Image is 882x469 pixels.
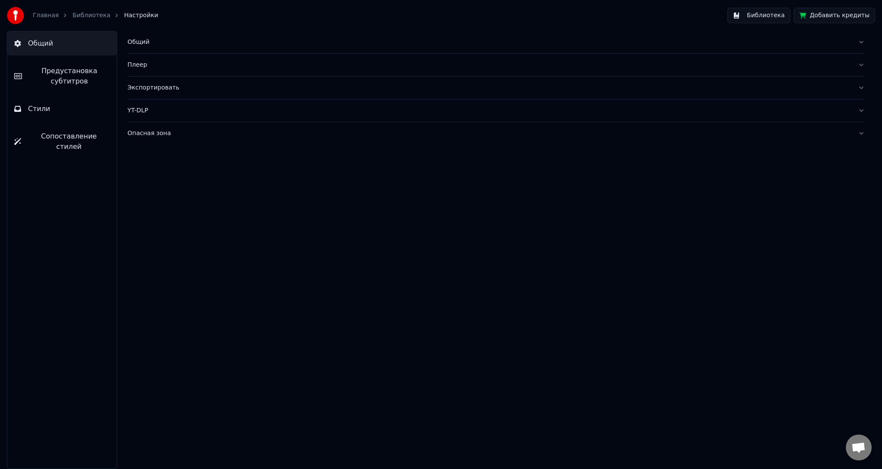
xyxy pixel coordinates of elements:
div: Открытый чат [846,435,872,460]
span: Общий [28,38,53,49]
button: Библиотека [727,8,790,23]
button: Экспортировать [127,77,865,99]
a: Библиотека [72,11,110,20]
button: Стили [7,97,117,121]
span: Настройки [124,11,158,20]
div: Опасная зона [127,129,851,138]
img: youka [7,7,24,24]
button: Сопоставление стилей [7,124,117,159]
div: YT-DLP [127,106,851,115]
nav: breadcrumb [33,11,158,20]
button: Общий [127,31,865,53]
a: Главная [33,11,59,20]
div: Плеер [127,61,851,69]
button: Предустановка субтитров [7,59,117,93]
div: Общий [127,38,851,46]
span: Стили [28,104,50,114]
div: Экспортировать [127,83,851,92]
button: Опасная зона [127,122,865,145]
button: Общий [7,31,117,56]
button: YT-DLP [127,99,865,122]
span: Сопоставление стилей [28,131,110,152]
button: Плеер [127,54,865,76]
button: Добавить кредиты [794,8,875,23]
span: Предустановка субтитров [29,66,110,86]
